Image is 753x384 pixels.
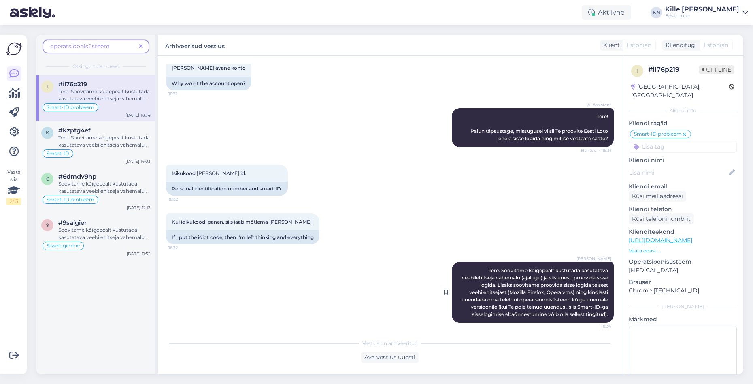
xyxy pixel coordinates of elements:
span: Smart-ID [47,151,69,156]
div: Klient [600,41,620,49]
div: Eesti Loto [665,13,739,19]
div: [DATE] 11:52 [127,251,151,257]
div: Küsi telefoninumbrit [629,213,694,224]
span: Smart-ID probleem [47,197,94,202]
span: Nähtud ✓ 18:31 [581,147,611,154]
span: Estonian [627,41,651,49]
div: [DATE] 16:03 [125,158,151,164]
div: Ava vestlus uuesti [361,352,419,363]
span: Vestlus on arhiveeritud [362,340,418,347]
span: i [636,68,638,74]
span: Estonian [704,41,728,49]
div: Vaata siia [6,169,21,205]
span: 9 [46,222,49,228]
div: Küsi meiliaadressi [629,191,686,202]
p: [MEDICAL_DATA] [629,266,737,275]
span: AI Assistent [581,102,611,108]
span: 18:31 [168,91,199,97]
span: Tere. Soovitame kõigepealt kustutada kasutatava veebilehitseja vahemälu (ajalugu) ja siis uuesti ... [58,88,150,145]
p: Kliendi tag'id [629,119,737,128]
label: Arhiveeritud vestlus [165,40,225,51]
div: Aktiivne [582,5,631,20]
span: [PERSON_NAME] avane konto [172,65,246,71]
p: Märkmed [629,315,737,324]
p: Operatsioonisüsteem [629,258,737,266]
span: Sisselogimine [47,243,80,248]
div: Kliendi info [629,107,737,114]
span: operatsioonisüsteem [50,43,110,50]
span: #kzptg4ef [58,127,91,134]
span: Tere. Soovitame kõigepealt kustutada kasutatava veebilehitseja vahemälu (ajalugu) ja siis uuesti ... [58,134,150,192]
div: [GEOGRAPHIC_DATA], [GEOGRAPHIC_DATA] [631,83,729,100]
p: Chrome [TECHNICAL_ID] [629,286,737,295]
p: Vaata edasi ... [629,247,737,254]
div: If I put the idiot code, then I'm left thinking and everything [166,230,319,244]
p: Brauser [629,278,737,286]
span: Smart-ID probleem [634,132,682,137]
input: Lisa nimi [629,168,727,177]
span: Isikukood [PERSON_NAME] id. [172,170,246,176]
div: Why won't the account open? [166,77,251,90]
span: #il76p219 [58,81,87,88]
a: Kille [PERSON_NAME]Eesti Loto [665,6,748,19]
span: Offline [699,65,734,74]
div: [DATE] 12:13 [127,205,151,211]
span: Tere. Soovitame kõigepealt kustutada kasutatava veebilehitseja vahemälu (ajalugu) ja siis uuesti ... [462,267,609,317]
div: 2 / 3 [6,198,21,205]
p: Kliendi telefon [629,205,737,213]
span: Otsingu tulemused [72,63,119,70]
div: [DATE] 18:34 [125,112,151,118]
span: 18:34 [581,323,611,329]
span: Kui idikukoodi panen, siis jääb mõtlema [PERSON_NAME] [172,219,312,225]
span: [PERSON_NAME] [576,256,611,262]
span: 6 [46,176,49,182]
div: # il76p219 [648,65,699,75]
span: Soovitame kõigepealt kustutada kasutatava veebilehitseja vahemälu (ajalugu) ja siis uuesti proovi... [58,181,148,238]
span: k [46,130,49,136]
p: Kliendi email [629,182,737,191]
span: 18:32 [168,196,199,202]
a: [URL][DOMAIN_NAME] [629,237,692,244]
div: KN [651,7,662,18]
span: #9saigier [58,219,87,226]
img: Askly Logo [6,41,22,57]
span: #6dmdv9hp [58,173,96,180]
input: Lisa tag [629,141,737,153]
span: Soovitame kõigepealt kustutada kasutatava veebilehitseja vahemälu (ajalugu) ja siis uuesti proovi... [58,227,148,277]
div: Kille [PERSON_NAME] [665,6,739,13]
div: Personal identification number and smart ID. [166,182,288,196]
div: [PERSON_NAME] [629,303,737,310]
p: Kliendi nimi [629,156,737,164]
div: Klienditugi [662,41,697,49]
span: 18:32 [168,245,199,251]
p: Klienditeekond [629,228,737,236]
span: Smart-ID probleem [47,105,94,110]
span: i [47,83,48,90]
